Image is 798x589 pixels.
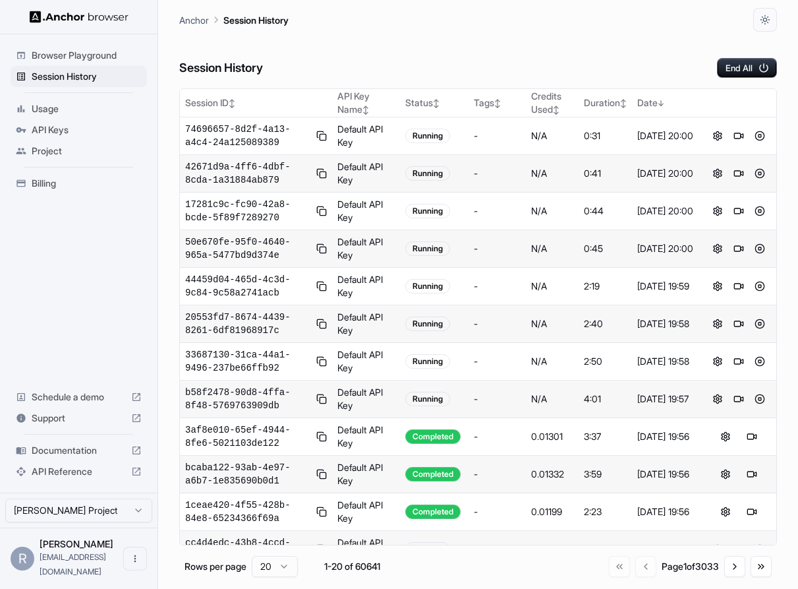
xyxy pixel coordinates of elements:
span: Project [32,144,142,158]
div: N/A [531,280,573,293]
span: Usage [32,102,142,115]
span: ↕ [433,98,440,108]
img: Anchor Logo [30,11,128,23]
td: Default API Key [332,381,400,418]
nav: breadcrumb [179,13,289,27]
div: Running [405,392,450,406]
div: API Key Name [337,90,395,116]
span: 50e670fe-95f0-4640-965a-5477bd9d374e [185,235,311,262]
div: [DATE] 19:58 [637,317,695,330]
div: 2:50 [584,355,627,368]
span: rob@plato.so [40,552,106,576]
p: Anchor [179,13,209,27]
td: Default API Key [332,418,400,456]
div: [DATE] 19:56 [637,505,695,518]
div: 0.01301 [531,430,573,443]
td: Default API Key [332,305,400,343]
span: 33687130-31ca-44a1-9496-237be66ffb92 [185,348,311,375]
span: bcaba122-93ab-4e97-a6b7-1e835690b0d1 [185,461,311,487]
button: End All [717,58,777,78]
div: N/A [531,242,573,255]
div: Running [405,241,450,256]
div: Schedule a demo [11,387,147,408]
div: N/A [531,204,573,218]
span: 44459d04-465d-4c3d-9c84-9c58a2741acb [185,273,311,299]
div: Browser Playground [11,45,147,66]
span: 74696657-8d2f-4a13-a4c4-24a125089389 [185,123,311,149]
span: Robert Farlow [40,538,113,549]
td: Default API Key [332,343,400,381]
div: Running [405,354,450,369]
div: [DATE] 20:00 [637,242,695,255]
div: 0:31 [584,129,627,142]
div: 0:44 [584,204,627,218]
div: [DATE] 19:56 [637,430,695,443]
div: - [474,543,521,556]
span: cc4d4edc-43b8-4ccd-8717-3518d4c5558d [185,536,311,563]
div: [DATE] 19:58 [637,355,695,368]
p: Rows per page [185,560,246,573]
div: Completed [405,429,461,444]
div: [DATE] 20:00 [637,167,695,180]
span: 20553fd7-8674-4439-8261-6df81968917c [185,311,311,337]
div: N/A [531,317,573,330]
td: Default API Key [332,456,400,493]
div: Completed [405,467,461,481]
td: Default API Key [332,193,400,230]
div: Running [405,317,450,331]
div: Documentation [11,440,147,461]
div: N/A [531,129,573,142]
div: 6:28 [584,543,627,556]
td: Default API Key [332,230,400,268]
div: 0.01199 [531,505,573,518]
div: Session History [11,66,147,87]
div: 1-20 of 60641 [319,560,385,573]
div: [DATE] 19:57 [637,392,695,406]
span: ↕ [620,98,627,108]
span: Schedule a demo [32,390,126,404]
td: Default API Key [332,155,400,193]
span: Browser Playground [32,49,142,62]
div: Credits Used [531,90,573,116]
span: b58f2478-90d8-4ffa-8f48-5769763909db [185,386,311,412]
div: 0:41 [584,167,627,180]
div: 3:37 [584,430,627,443]
h6: Session History [179,59,263,78]
span: ↓ [658,98,664,108]
td: Default API Key [332,531,400,569]
span: API Reference [32,465,126,478]
div: Date [637,96,695,109]
div: - [474,280,521,293]
div: 4:01 [584,392,627,406]
div: Completed [405,505,461,519]
div: Running [405,129,450,143]
div: Tags [474,96,521,109]
div: Running [405,204,450,218]
div: - [474,505,521,518]
div: - [474,468,521,481]
span: Billing [32,177,142,190]
div: Support [11,408,147,429]
div: N/A [531,392,573,406]
td: Default API Key [332,493,400,531]
div: [DATE] 19:54 [637,543,695,556]
div: - [474,392,521,406]
span: ↕ [553,105,559,115]
div: Duration [584,96,627,109]
span: ↕ [494,98,501,108]
div: 3:59 [584,468,627,481]
span: 42671d9a-4ff6-4dbf-8cda-1a31884ab879 [185,160,311,187]
div: Usage [11,98,147,119]
div: API Keys [11,119,147,140]
div: R [11,547,34,571]
button: Open menu [123,547,147,571]
span: API Keys [32,123,142,137]
div: 2:40 [584,317,627,330]
div: 0:45 [584,242,627,255]
span: ↕ [362,105,369,115]
span: 3af8e010-65ef-4944-8fe6-5021103de122 [185,423,311,450]
div: 0.01332 [531,468,573,481]
div: - [474,317,521,330]
div: Session ID [185,96,327,109]
div: - [474,430,521,443]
